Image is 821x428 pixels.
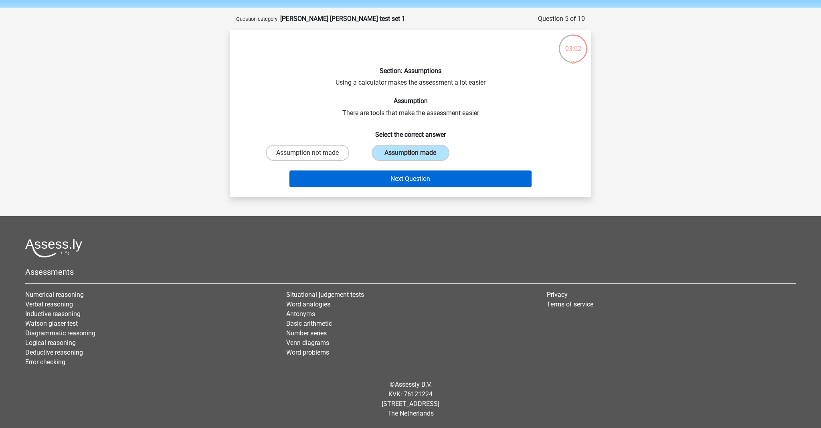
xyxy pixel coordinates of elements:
[286,300,330,308] a: Word analogies
[547,300,593,308] a: Terms of service
[25,349,83,356] a: Deductive reasoning
[25,267,796,277] h5: Assessments
[25,310,81,318] a: Inductive reasoning
[372,145,449,161] label: Assumption made
[243,97,578,105] h6: Assumption
[19,373,802,425] div: © KVK: 76121224 [STREET_ADDRESS] The Netherlands
[25,300,73,308] a: Verbal reasoning
[243,124,578,138] h6: Select the correct answer
[289,170,532,187] button: Next Question
[286,320,332,327] a: Basic arithmetic
[25,239,82,258] img: Assessly logo
[286,329,327,337] a: Number series
[243,67,578,75] h6: Section: Assumptions
[236,16,279,22] small: Question category:
[25,291,84,298] a: Numerical reasoning
[25,358,65,366] a: Error checking
[266,145,349,161] label: Assumption not made
[395,381,432,388] a: Assessly B.V.
[286,349,329,356] a: Word problems
[538,14,585,24] div: Question 5 of 10
[547,291,568,298] a: Privacy
[25,329,95,337] a: Diagrammatic reasoning
[25,320,78,327] a: Watson glaser test
[286,339,329,347] a: Venn diagrams
[558,34,588,54] div: 03:02
[280,15,405,22] strong: [PERSON_NAME] [PERSON_NAME] test set 1
[286,310,315,318] a: Antonyms
[25,339,76,347] a: Logical reasoning
[233,37,588,191] div: Using a calculator makes the assessment a lot easier There are tools that make the assessment easier
[286,291,364,298] a: Situational judgement tests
